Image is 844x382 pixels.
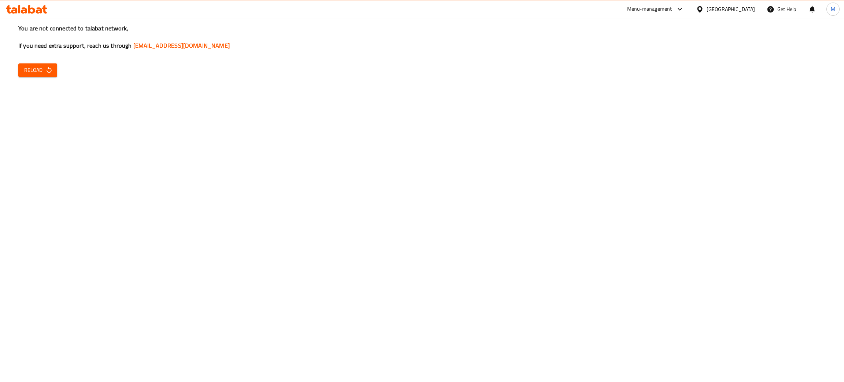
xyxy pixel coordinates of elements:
[627,5,672,14] div: Menu-management
[707,5,755,13] div: [GEOGRAPHIC_DATA]
[831,5,835,13] span: M
[18,24,826,50] h3: You are not connected to talabat network, If you need extra support, reach us through
[18,63,57,77] button: Reload
[24,66,51,75] span: Reload
[133,40,230,51] a: [EMAIL_ADDRESS][DOMAIN_NAME]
